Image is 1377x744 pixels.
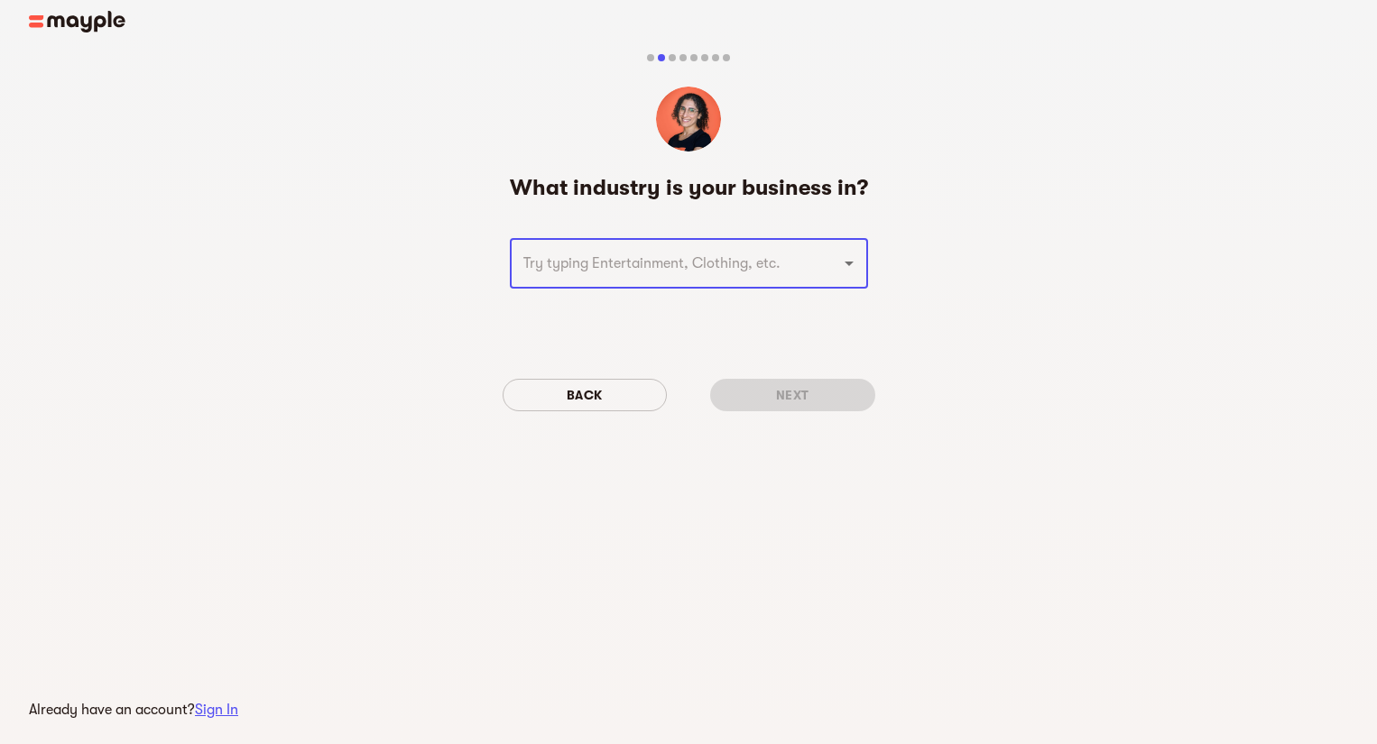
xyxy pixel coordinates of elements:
[29,699,238,721] p: Already have an account?
[503,379,668,411] button: Back
[517,384,653,406] span: Back
[510,173,868,202] h5: What industry is your business in?
[656,87,721,152] img: Rakefet
[836,251,862,276] button: Open
[518,246,809,280] input: Try typing Entertainment, Clothing, etc.
[29,11,125,32] img: Main logo
[195,702,238,718] a: Sign In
